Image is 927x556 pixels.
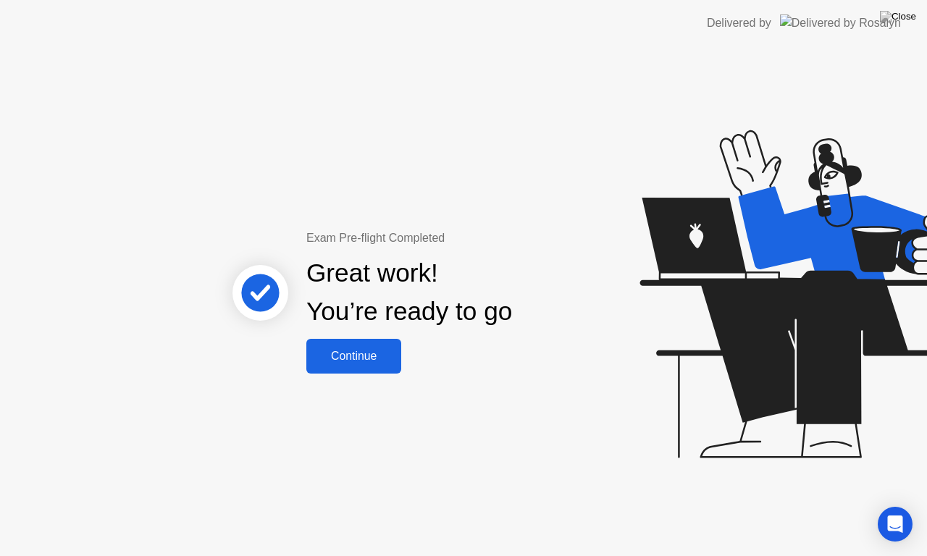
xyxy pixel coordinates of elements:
img: Close [880,11,916,22]
button: Continue [306,339,401,374]
div: Exam Pre-flight Completed [306,229,605,247]
img: Delivered by Rosalyn [780,14,901,31]
div: Open Intercom Messenger [878,507,913,542]
div: Great work! You’re ready to go [306,254,512,331]
div: Delivered by [707,14,771,32]
div: Continue [311,350,397,363]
